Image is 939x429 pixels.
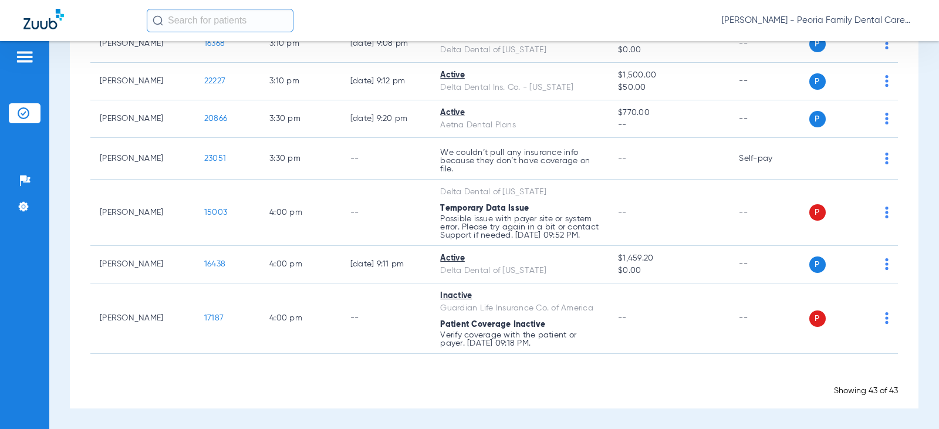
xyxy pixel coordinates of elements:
td: [DATE] 9:11 PM [341,246,431,283]
span: $770.00 [618,107,720,119]
td: [PERSON_NAME] [90,25,195,63]
td: 4:00 PM [260,246,341,283]
td: 4:00 PM [260,180,341,246]
span: 16368 [204,39,225,48]
span: 23051 [204,154,226,163]
span: Showing 43 of 43 [834,387,898,395]
img: group-dot-blue.svg [885,258,889,270]
td: -- [341,138,431,180]
p: Possible issue with payer site or system error. Please try again in a bit or contact Support if n... [440,215,599,239]
div: Delta Dental of [US_STATE] [440,265,599,277]
div: Active [440,107,599,119]
td: -- [729,283,809,354]
img: hamburger-icon [15,50,34,64]
span: P [809,73,826,90]
div: Inactive [440,290,599,302]
span: $0.00 [618,44,720,56]
img: group-dot-blue.svg [885,153,889,164]
div: Aetna Dental Plans [440,119,599,131]
div: Active [440,69,599,82]
span: P [809,36,826,52]
span: -- [618,208,627,217]
span: Temporary Data Issue [440,204,529,212]
span: Patient Coverage Inactive [440,320,545,329]
td: -- [729,100,809,138]
span: 17187 [204,314,224,322]
div: Delta Dental of [US_STATE] [440,44,599,56]
img: group-dot-blue.svg [885,75,889,87]
td: -- [729,246,809,283]
input: Search for patients [147,9,293,32]
span: P [809,310,826,327]
td: [DATE] 9:20 PM [341,100,431,138]
div: Delta Dental Ins. Co. - [US_STATE] [440,82,599,94]
span: P [809,111,826,127]
span: $50.00 [618,82,720,94]
td: [PERSON_NAME] [90,283,195,354]
td: -- [729,25,809,63]
td: 3:30 PM [260,138,341,180]
td: [PERSON_NAME] [90,246,195,283]
td: [DATE] 9:12 PM [341,63,431,100]
div: Active [440,252,599,265]
td: [PERSON_NAME] [90,63,195,100]
span: [PERSON_NAME] - Peoria Family Dental Care [722,15,916,26]
span: P [809,256,826,273]
img: group-dot-blue.svg [885,113,889,124]
div: Delta Dental of [US_STATE] [440,186,599,198]
td: -- [341,283,431,354]
td: [PERSON_NAME] [90,100,195,138]
p: We couldn’t pull any insurance info because they don’t have coverage on file. [440,148,599,173]
img: group-dot-blue.svg [885,38,889,49]
td: [DATE] 9:08 PM [341,25,431,63]
td: -- [729,180,809,246]
span: 20866 [204,114,227,123]
img: group-dot-blue.svg [885,312,889,324]
td: 3:10 PM [260,25,341,63]
span: P [809,204,826,221]
td: Self-pay [729,138,809,180]
td: [PERSON_NAME] [90,180,195,246]
img: Search Icon [153,15,163,26]
td: 4:00 PM [260,283,341,354]
td: 3:30 PM [260,100,341,138]
p: Verify coverage with the patient or payer. [DATE] 09:18 PM. [440,331,599,347]
td: -- [729,63,809,100]
span: 15003 [204,208,227,217]
div: Guardian Life Insurance Co. of America [440,302,599,315]
img: group-dot-blue.svg [885,207,889,218]
span: $0.00 [618,265,720,277]
span: -- [618,314,627,322]
span: -- [618,154,627,163]
td: [PERSON_NAME] [90,138,195,180]
span: $1,500.00 [618,69,720,82]
span: 16438 [204,260,225,268]
td: -- [341,180,431,246]
td: 3:10 PM [260,63,341,100]
span: $1,459.20 [618,252,720,265]
span: -- [618,119,720,131]
span: 22227 [204,77,225,85]
img: Zuub Logo [23,9,64,29]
